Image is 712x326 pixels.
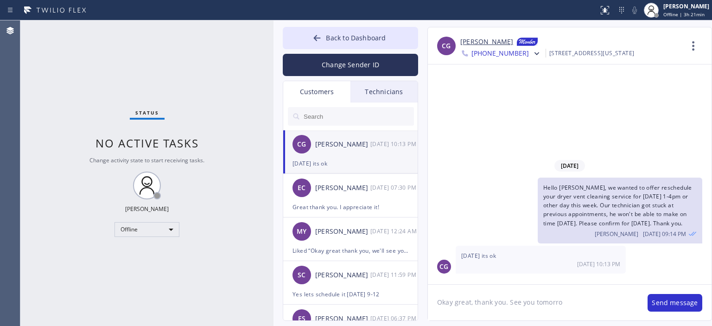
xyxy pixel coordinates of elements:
[292,158,408,169] div: [DATE] its ok
[89,156,204,164] span: Change activity state to start receiving tasks.
[370,226,419,237] div: 08/22/2025 9:24 AM
[648,294,702,312] button: Send message
[370,182,419,193] div: 08/25/2025 9:30 AM
[663,11,705,18] span: Offline | 3h 21min
[538,178,702,243] div: 08/25/2025 9:14 AM
[442,41,451,51] span: CG
[283,81,350,102] div: Customers
[350,81,418,102] div: Technicians
[292,202,408,212] div: Great thank you. I appreciate it!
[283,54,418,76] button: Change Sender ID
[298,270,305,281] span: SC
[283,27,418,49] button: Back to Dashboard
[125,205,169,213] div: [PERSON_NAME]
[663,2,709,10] div: [PERSON_NAME]
[326,33,386,42] span: Back to Dashboard
[370,139,419,149] div: 08/25/2025 9:13 AM
[595,230,638,238] span: [PERSON_NAME]
[549,48,634,58] div: [STREET_ADDRESS][US_STATE]
[628,4,641,17] button: Mute
[554,160,585,172] span: [DATE]
[439,262,448,272] span: CG
[370,269,419,280] div: 08/22/2025 9:59 AM
[315,226,370,237] div: [PERSON_NAME]
[114,222,179,237] div: Offline
[298,313,305,324] span: ES
[297,139,306,150] span: CG
[370,313,419,324] div: 08/22/2025 9:37 AM
[643,230,686,238] span: [DATE] 09:14 PM
[577,260,620,268] span: [DATE] 10:13 PM
[292,289,408,300] div: Yes lets schedule it [DATE] 9-12
[315,313,370,324] div: [PERSON_NAME]
[298,183,305,193] span: EC
[428,285,638,320] textarea: Okay great, thank you. See you tomorro
[303,107,414,126] input: Search
[315,270,370,281] div: [PERSON_NAME]
[315,183,370,193] div: [PERSON_NAME]
[543,184,692,227] span: Hello [PERSON_NAME], we wanted to offer reschedule your dryer vent cleaning service for [DATE] 1-...
[471,49,529,60] span: [PHONE_NUMBER]
[292,245,408,256] div: Liked “Okay great thank you, we'll see you [DATE].”
[456,246,626,274] div: 08/25/2025 9:13 AM
[461,252,496,260] span: [DATE] its ok
[297,226,306,237] span: MY
[135,109,159,116] span: Status
[460,37,513,48] a: [PERSON_NAME]
[315,139,370,150] div: [PERSON_NAME]
[95,135,199,151] span: No active tasks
